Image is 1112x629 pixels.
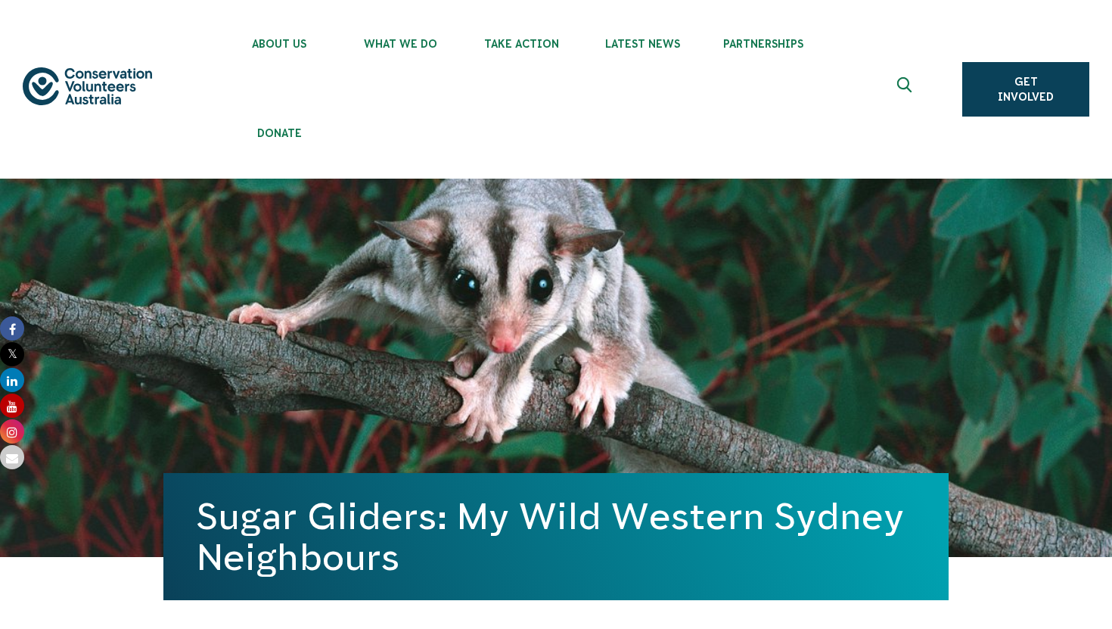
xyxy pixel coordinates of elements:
span: Donate [219,127,340,139]
span: What We Do [340,38,461,50]
button: Expand search box Close search box [888,71,924,107]
h1: Sugar Gliders: My Wild Western Sydney Neighbours [197,496,915,578]
img: logo.svg [23,67,152,105]
span: About Us [219,38,340,50]
span: Take Action [461,38,582,50]
span: Latest News [582,38,703,50]
span: Partnerships [703,38,824,50]
span: Expand search box [897,77,916,101]
a: Get Involved [962,62,1089,117]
